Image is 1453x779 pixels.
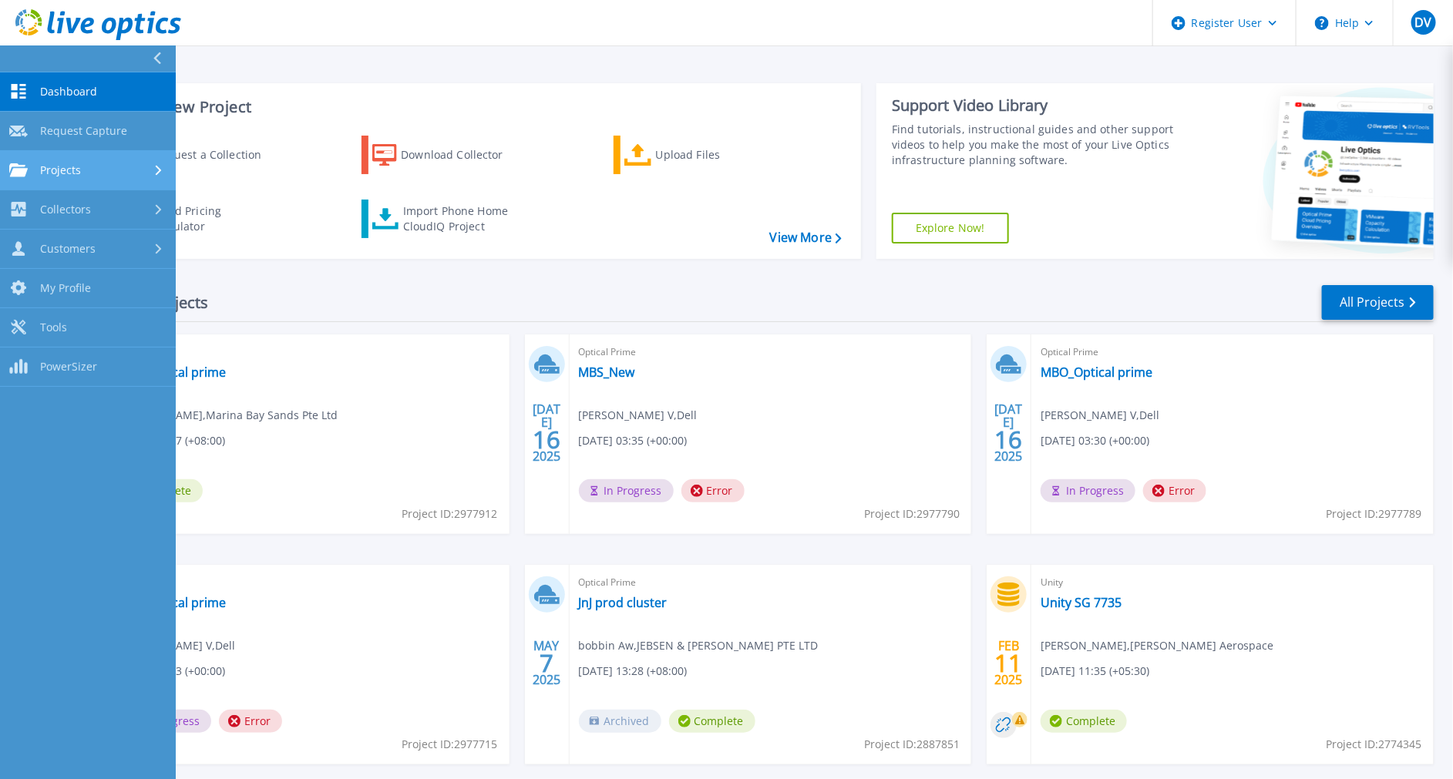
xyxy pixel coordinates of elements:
a: Unity SG 7735 [1041,595,1122,610]
span: Projects [40,163,81,177]
span: [PERSON_NAME] , [PERSON_NAME] Aerospace [1041,637,1273,654]
span: [DATE] 11:35 (+05:30) [1041,663,1149,680]
a: Request a Collection [109,136,281,174]
span: In Progress [579,479,674,502]
div: FEB 2025 [994,635,1024,691]
span: 11 [995,656,1023,670]
span: PowerSizer [40,360,97,374]
a: Upload Files [614,136,785,174]
span: Tools [40,321,67,334]
span: My Profile [40,281,91,295]
span: Project ID: 2977715 [402,736,498,753]
span: Complete [669,710,755,733]
span: Error [219,710,282,733]
div: Find tutorials, instructional guides and other support videos to help you make the most of your L... [892,122,1176,168]
h3: Start a New Project [109,99,841,116]
span: Project ID: 2977789 [1327,505,1422,522]
span: Optical Prime [116,574,500,591]
span: [PERSON_NAME] , Marina Bay Sands Pte Ltd [116,407,338,424]
span: Project ID: 2977912 [402,505,498,522]
div: Upload Files [656,139,779,170]
a: Download Collector [362,136,533,174]
span: DV [1414,16,1431,29]
a: All Projects [1322,285,1434,320]
span: 7 [540,656,553,670]
span: bobbin Aw , JEBSEN & [PERSON_NAME] PTE LTD [579,637,819,654]
div: Request a Collection [153,139,277,170]
a: Cloud Pricing Calculator [109,200,281,238]
span: In Progress [1041,479,1135,502]
span: 16 [995,433,1023,446]
span: Collectors [40,203,91,217]
span: Project ID: 2774345 [1327,736,1422,753]
span: Optical Prime [579,344,963,361]
span: Project ID: 2977790 [864,505,960,522]
span: Request Capture [40,124,127,138]
a: JnJ prod cluster [579,595,668,610]
div: Cloud Pricing Calculator [151,203,274,234]
div: [DATE] 2025 [994,405,1024,461]
div: Import Phone Home CloudIQ Project [403,203,523,234]
div: Download Collector [401,139,524,170]
span: Dashboard [40,85,97,99]
span: Project ID: 2887851 [864,736,960,753]
span: [PERSON_NAME] V , Dell [1041,407,1159,424]
span: [PERSON_NAME] V , Dell [579,407,698,424]
a: MBS_New [579,364,635,380]
div: [DATE] 2025 [532,405,561,461]
span: Complete [1041,710,1127,733]
div: Support Video Library [892,96,1176,116]
span: Optical Prime [116,344,500,361]
span: [DATE] 13:28 (+08:00) [579,663,688,680]
span: [DATE] 03:30 (+00:00) [1041,432,1149,449]
span: Archived [579,710,661,733]
span: Unity [1041,574,1424,591]
span: Customers [40,242,96,256]
span: Optical Prime [579,574,963,591]
span: 16 [533,433,560,446]
span: Optical Prime [1041,344,1424,361]
a: Explore Now! [892,213,1009,243]
a: MBO_Optical prime [1041,364,1152,380]
span: Error [681,479,745,502]
div: MAY 2025 [532,635,561,691]
span: [DATE] 03:35 (+00:00) [579,432,688,449]
span: Error [1143,479,1206,502]
a: View More [770,230,842,245]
